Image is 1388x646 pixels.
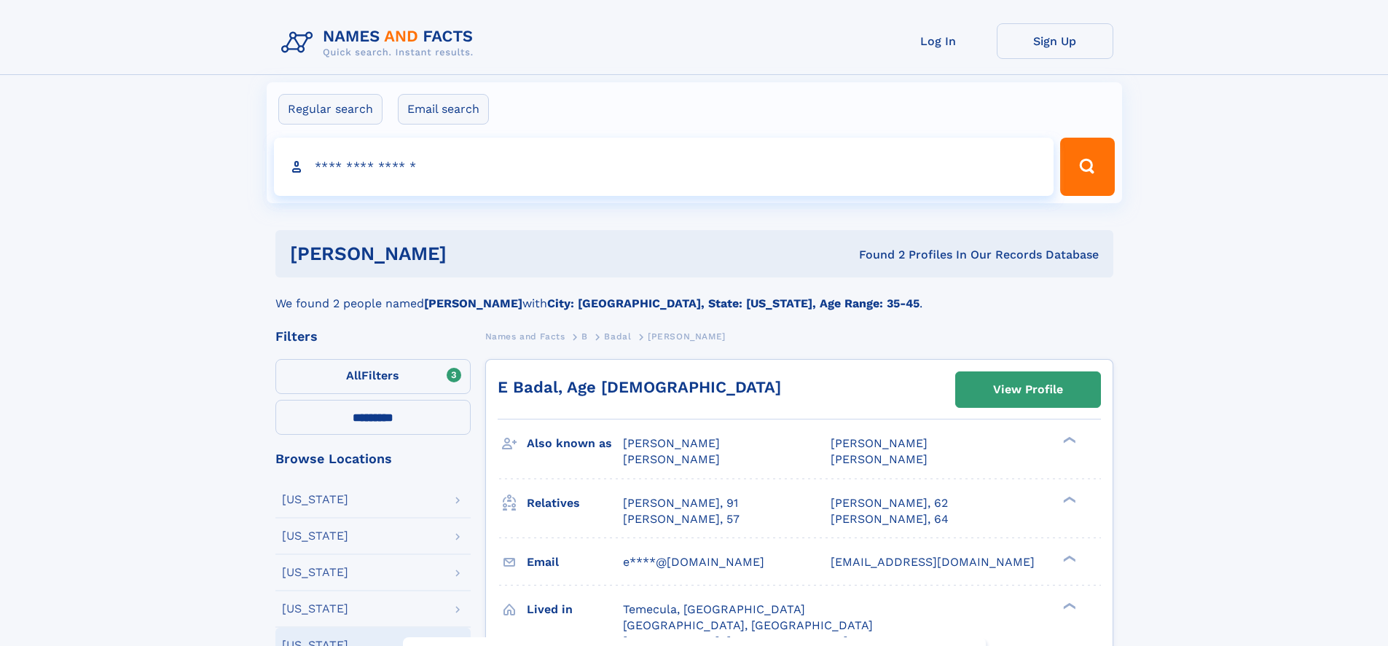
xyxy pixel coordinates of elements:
div: Browse Locations [275,452,471,465]
label: Regular search [278,94,383,125]
input: search input [274,138,1054,196]
span: All [346,369,361,382]
div: ❯ [1059,601,1077,610]
span: [PERSON_NAME] [623,452,720,466]
span: B [581,331,588,342]
span: Badal [604,331,631,342]
div: [US_STATE] [282,567,348,578]
div: [US_STATE] [282,603,348,615]
h3: Lived in [527,597,623,622]
label: Filters [275,359,471,394]
h1: [PERSON_NAME] [290,245,653,263]
h3: Email [527,550,623,575]
h3: Relatives [527,491,623,516]
span: [PERSON_NAME] [623,436,720,450]
a: Log In [880,23,997,59]
h3: Also known as [527,431,623,456]
label: Email search [398,94,489,125]
a: Sign Up [997,23,1113,59]
div: ❯ [1059,554,1077,563]
b: [PERSON_NAME] [424,296,522,310]
a: Names and Facts [485,327,565,345]
a: Badal [604,327,631,345]
div: Filters [275,330,471,343]
span: [PERSON_NAME] [831,436,928,450]
span: [PERSON_NAME] [648,331,726,342]
a: B [581,327,588,345]
div: We found 2 people named with . [275,277,1113,312]
div: [US_STATE] [282,494,348,505]
a: [PERSON_NAME], 57 [623,511,740,527]
a: E Badal, Age [DEMOGRAPHIC_DATA] [498,378,781,396]
a: View Profile [956,372,1100,407]
b: City: [GEOGRAPHIC_DATA], State: [US_STATE], Age Range: 35-45 [547,296,920,310]
a: [PERSON_NAME], 64 [831,511,949,527]
img: Logo Names and Facts [275,23,485,63]
span: [EMAIL_ADDRESS][DOMAIN_NAME] [831,555,1035,569]
div: ❯ [1059,436,1077,445]
div: ❯ [1059,495,1077,504]
div: View Profile [993,373,1063,406]
a: [PERSON_NAME], 62 [831,495,948,511]
span: Temecula, [GEOGRAPHIC_DATA] [623,602,805,616]
button: Search Button [1060,138,1114,196]
span: [PERSON_NAME] [831,452,928,466]
div: Found 2 Profiles In Our Records Database [653,247,1099,263]
div: [US_STATE] [282,530,348,542]
span: [GEOGRAPHIC_DATA], [GEOGRAPHIC_DATA] [623,618,873,632]
a: [PERSON_NAME], 91 [623,495,738,511]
